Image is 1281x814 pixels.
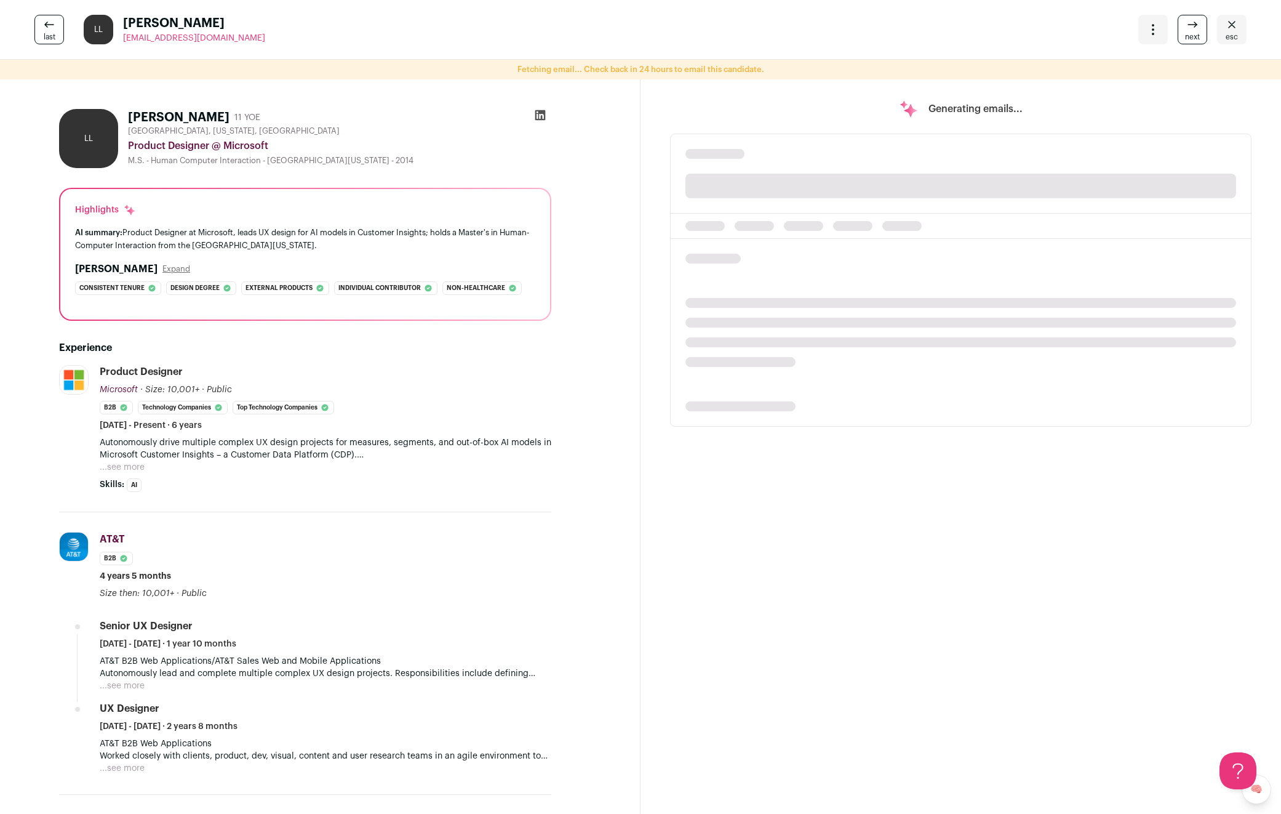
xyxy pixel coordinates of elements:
img: f891c2dfd8eead49e17d06652d3ce0f6fd6ac0f1d0c60590a10552ecb2fb5466.jpg [60,533,88,561]
p: Worked closely with clients, product, dev, visual, content and user research teams in an agile en... [100,750,551,762]
li: AI [127,478,142,492]
span: Non-healthcare [447,282,505,294]
a: [EMAIL_ADDRESS][DOMAIN_NAME] [123,32,265,44]
div: Product Designer [100,365,183,379]
a: 🧠 [1242,775,1271,804]
span: esc [1226,32,1238,42]
span: Consistent tenure [79,282,145,294]
a: Close [1217,15,1247,44]
li: Technology Companies [138,401,228,414]
div: M.S. - Human Computer Interaction - [GEOGRAPHIC_DATA][US_STATE] - 2014 [128,156,551,166]
span: · [177,587,179,600]
button: ...see more [100,461,145,473]
span: [EMAIL_ADDRESS][DOMAIN_NAME] [123,34,265,42]
p: AT&T B2B Web Applications/AT&T Sales Web and Mobile Applications [100,655,551,667]
span: · [202,384,204,396]
img: c786a7b10b07920eb52778d94b98952337776963b9c08eb22d98bc7b89d269e4.jpg [60,366,88,394]
span: [GEOGRAPHIC_DATA], [US_STATE], [GEOGRAPHIC_DATA] [128,126,340,136]
a: next [1178,15,1207,44]
span: [PERSON_NAME] [123,15,265,32]
div: Highlights [75,204,136,216]
button: ...see more [100,762,145,775]
span: · Size: 10,001+ [140,385,199,394]
h2: Experience [59,341,551,355]
span: External products [245,282,313,294]
p: Autonomously lead and complete multiple complex UX design projects. Responsibilities include defi... [100,667,551,680]
div: Product Designer @ Microsoft [128,139,551,153]
span: next [1185,32,1200,42]
p: AT&T B2B Web Applications [100,738,551,750]
span: last [44,32,55,42]
div: Senior UX Designer [100,619,193,633]
li: B2B [100,552,133,565]
button: ...see more [100,680,145,692]
h2: [PERSON_NAME] [75,262,158,276]
h1: [PERSON_NAME] [128,109,229,126]
p: Autonomously drive multiple complex UX design projects for measures, segments, and out-of-box AI ... [100,437,551,461]
div: LL [59,109,118,168]
span: [DATE] - [DATE] · 1 year 10 months [100,638,236,650]
span: AT&T [100,534,125,544]
div: 11 YOE [234,111,260,124]
iframe: Help Scout Beacon - Open [1219,752,1256,789]
span: Microsoft [100,385,138,394]
button: Open dropdown [1138,15,1168,44]
span: 4 years 5 months [100,570,171,582]
span: [DATE] - Present · 6 years [100,419,202,432]
span: Public [207,385,232,394]
li: Top Technology Companies [233,401,334,414]
a: last [34,15,64,44]
div: Product Designer at Microsoft, leads UX design for AI models in Customer Insights; holds a Master... [75,226,535,252]
button: Expand [162,264,190,274]
span: Public [182,589,207,598]
span: AI summary: [75,228,122,236]
span: Individual contributor [338,282,421,294]
li: B2B [100,401,133,414]
span: [DATE] - [DATE] · 2 years 8 months [100,720,237,733]
span: Design degree [170,282,220,294]
p: Generating emails... [928,102,1023,116]
span: Skills: [100,478,124,491]
span: Size then: 10,001+ [100,589,174,598]
div: UX Designer [100,702,159,715]
div: LL [84,15,113,44]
